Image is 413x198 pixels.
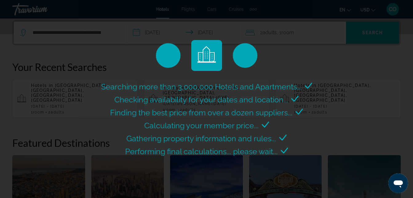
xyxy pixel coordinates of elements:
span: Checking availability for your dates and location... [114,95,288,104]
span: Searching more than 3,000,000 Hotels and Apartments... [101,82,302,91]
span: Finding the best price from over a dozen suppliers... [110,108,292,117]
span: Performing final calculations... please wait... [125,147,278,156]
span: Gathering property information and rules... [126,134,276,143]
iframe: Botón para iniciar la ventana de mensajería [388,173,408,193]
span: Calculating your member price... [144,121,259,130]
